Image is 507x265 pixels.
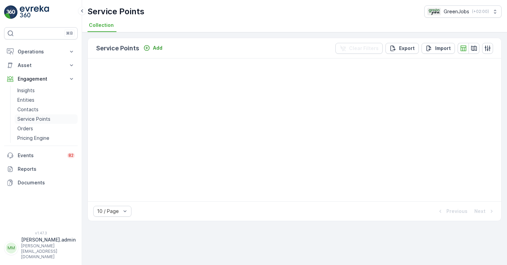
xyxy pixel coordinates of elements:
p: 82 [68,153,74,158]
a: Pricing Engine [15,133,78,143]
p: Service Points [96,44,139,53]
button: Import [422,43,455,54]
button: Next [474,207,496,215]
p: Asset [18,62,64,69]
a: Documents [4,176,78,189]
a: Insights [15,86,78,95]
p: ⌘B [66,31,73,36]
p: Contacts [17,106,38,113]
a: Orders [15,124,78,133]
p: Operations [18,48,64,55]
p: Entities [17,97,34,103]
p: Add [153,45,162,51]
p: Next [474,208,486,215]
p: Engagement [18,76,64,82]
p: Export [399,45,415,52]
p: ( +02:00 ) [472,9,489,14]
p: Orders [17,125,33,132]
p: Documents [18,179,75,186]
span: v 1.47.3 [4,231,78,235]
button: Previous [436,207,468,215]
button: Asset [4,59,78,72]
img: logo [4,5,18,19]
p: Reports [18,166,75,172]
span: Collection [89,22,114,29]
a: Events82 [4,149,78,162]
p: Pricing Engine [17,135,49,142]
p: [PERSON_NAME].admin [21,236,76,243]
p: Service Points [17,116,50,122]
button: MM[PERSON_NAME].admin[PERSON_NAME][EMAIL_ADDRESS][DOMAIN_NAME] [4,236,78,260]
p: [PERSON_NAME][EMAIL_ADDRESS][DOMAIN_NAME] [21,243,76,260]
p: GreenJobs [444,8,469,15]
button: Export [385,43,419,54]
p: Insights [17,87,35,94]
button: GreenJobs(+02:00) [424,5,502,18]
button: Clear Filters [335,43,383,54]
a: Contacts [15,105,78,114]
a: Entities [15,95,78,105]
button: Add [141,44,165,52]
p: Clear Filters [349,45,379,52]
div: MM [6,243,17,253]
a: Reports [4,162,78,176]
img: logo_light-DOdMpM7g.png [20,5,49,19]
p: Previous [446,208,468,215]
a: Service Points [15,114,78,124]
button: Engagement [4,72,78,86]
button: Operations [4,45,78,59]
p: Events [18,152,63,159]
p: Import [435,45,451,52]
p: Service Points [88,6,144,17]
img: Green_Jobs_Logo.png [427,8,441,15]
